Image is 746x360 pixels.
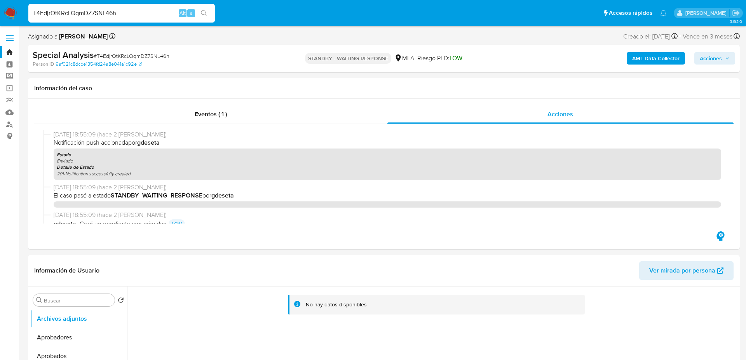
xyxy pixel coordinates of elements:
button: Buscar [36,297,42,303]
a: Salir [732,9,740,17]
input: Buscar usuario o caso... [28,8,215,18]
h1: Información del caso [34,84,734,92]
b: Person ID [33,61,54,68]
span: Acciones [547,110,573,119]
b: [PERSON_NAME] [58,32,108,41]
div: Creado el: [DATE] [623,31,678,42]
span: Riesgo PLD: [417,54,462,63]
a: 9af021c8dcbe1354fd24a8e041a1c92e [56,61,142,68]
div: No hay datos disponibles [306,301,367,308]
span: Alt [180,9,186,17]
p: STANDBY - WAITING RESPONSE [305,53,391,64]
span: # T4EdjrOtKRcLQqmDZ7SNL46h [94,52,169,60]
span: Accesos rápidos [609,9,652,17]
button: Archivos adjuntos [30,309,127,328]
span: Acciones [700,52,722,65]
button: Acciones [694,52,735,65]
a: Notificaciones [660,10,667,16]
button: search-icon [196,8,212,19]
span: LOW [450,54,462,63]
span: s [190,9,192,17]
span: Eventos ( 1 ) [195,110,227,119]
button: Ver mirada por persona [639,261,734,280]
span: Asignado a [28,32,108,41]
div: MLA [394,54,414,63]
input: Buscar [44,297,112,304]
b: Special Analysis [33,49,94,61]
button: AML Data Collector [627,52,685,65]
h1: Información de Usuario [34,267,99,274]
span: Vence en 3 meses [683,32,732,41]
span: - [679,31,681,42]
p: abril.medzovich@mercadolibre.com [685,9,729,17]
button: Aprobadores [30,328,127,347]
span: Ver mirada por persona [649,261,715,280]
button: Volver al orden por defecto [118,297,124,306]
b: AML Data Collector [632,52,680,65]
